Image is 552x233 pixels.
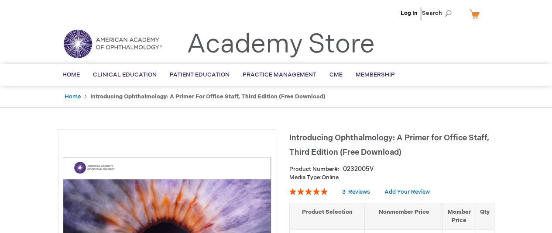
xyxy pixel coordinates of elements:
[93,71,157,78] span: Clinical Education
[289,174,494,182] p: Online
[243,71,316,78] span: Practice Management
[289,133,489,157] span: Introducing Ophthalmology: A Primer for Office Staff, Third Edition (Free Download)
[443,203,475,229] th: Member Price
[290,203,365,229] th: Product Selection
[348,188,370,195] span: Reviews
[90,93,326,100] strong: Introducing Ophthalmology: A Primer for Office Staff, Third Edition (Free Download)
[187,29,375,60] a: Academy Store
[475,203,494,229] th: Qty
[356,71,395,78] span: Membership
[342,188,371,195] a: 3 Reviews
[170,71,230,78] span: Patient Education
[365,203,443,229] th: Nonmember Price
[422,4,455,22] span: Search
[384,188,430,195] a: Add Your Review
[329,71,343,78] span: CME
[289,166,339,173] strong: Product Number
[289,188,328,195] div: 100%
[65,93,81,100] a: Home
[62,71,80,78] span: Home
[343,165,374,174] div: 0232005V
[289,174,322,181] strong: Media Type:
[401,10,418,17] a: Log In
[342,188,346,195] span: 3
